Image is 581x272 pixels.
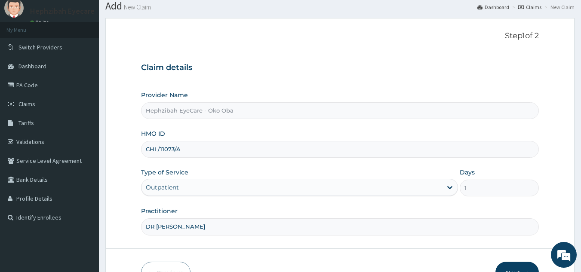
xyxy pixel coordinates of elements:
span: Switch Providers [18,43,62,51]
a: Online [30,19,51,25]
div: Chat with us now [45,48,144,59]
h1: Add [105,0,575,12]
img: d_794563401_company_1708531726252_794563401 [16,43,35,64]
label: Days [460,168,475,177]
input: Enter Name [141,218,539,235]
span: Tariffs [18,119,34,127]
input: Enter HMO ID [141,141,539,158]
span: Claims [18,100,35,108]
div: Minimize live chat window [141,4,162,25]
a: Claims [518,3,541,11]
label: Practitioner [141,207,178,215]
h3: Claim details [141,63,539,73]
p: Hephzibah Eyecare [30,7,95,15]
span: Dashboard [18,62,46,70]
label: HMO ID [141,129,165,138]
small: New Claim [122,4,151,10]
label: Type of Service [141,168,188,177]
div: Outpatient [146,183,179,192]
span: We're online! [50,81,119,168]
textarea: Type your message and hit 'Enter' [4,181,164,211]
li: New Claim [542,3,575,11]
label: Provider Name [141,91,188,99]
a: Dashboard [477,3,509,11]
p: Step 1 of 2 [141,31,539,41]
